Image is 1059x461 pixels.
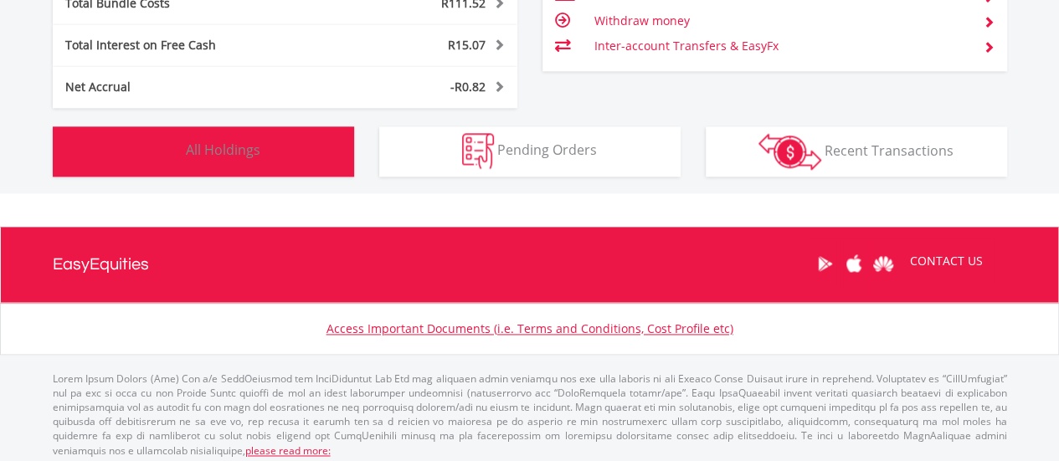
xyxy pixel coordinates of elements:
a: Huawei [869,238,898,289]
div: Total Interest on Free Cash [53,37,324,54]
img: holdings-wht.png [147,133,182,169]
button: Pending Orders [379,126,681,177]
div: Net Accrual [53,79,324,95]
img: transactions-zar-wht.png [758,133,821,170]
a: Access Important Documents (i.e. Terms and Conditions, Cost Profile etc) [326,320,733,336]
span: Pending Orders [497,141,597,159]
span: All Holdings [186,141,260,159]
p: Lorem Ipsum Dolors (Ame) Con a/e SeddOeiusmod tem InciDiduntut Lab Etd mag aliquaen admin veniamq... [53,371,1007,458]
span: R15.07 [448,37,486,53]
span: -R0.82 [450,79,486,95]
img: pending_instructions-wht.png [462,133,494,169]
td: Withdraw money [594,8,969,33]
button: All Holdings [53,126,354,177]
a: please read more: [245,443,331,458]
a: EasyEquities [53,227,149,302]
button: Recent Transactions [706,126,1007,177]
a: Google Play [810,238,840,289]
td: Inter-account Transfers & EasyFx [594,33,969,59]
span: Recent Transactions [825,141,954,159]
a: CONTACT US [898,238,995,284]
a: Apple [840,238,869,289]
